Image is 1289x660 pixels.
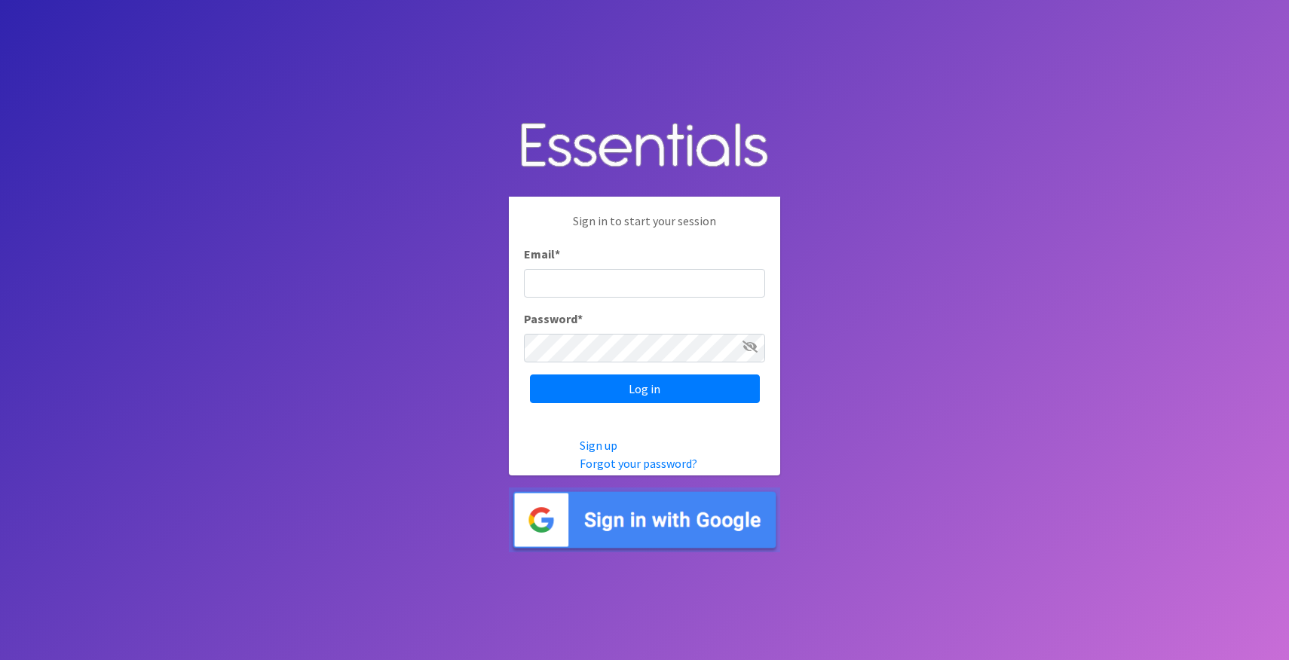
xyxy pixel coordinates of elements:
label: Email [524,245,560,263]
p: Sign in to start your session [524,212,765,245]
input: Log in [530,374,760,403]
img: Sign in with Google [509,487,780,553]
label: Password [524,310,583,328]
abbr: required [577,311,583,326]
a: Forgot your password? [580,456,697,471]
img: Human Essentials [509,108,780,185]
a: Sign up [580,438,617,453]
abbr: required [555,246,560,261]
